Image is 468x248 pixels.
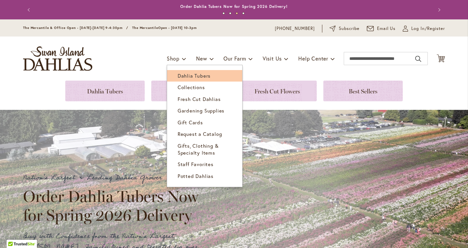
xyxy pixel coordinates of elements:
[275,25,315,32] a: [PHONE_NUMBER]
[178,107,224,114] span: Gardening Supplies
[178,72,211,79] span: Dahlia Tubers
[178,161,214,167] span: Staff Favorites
[411,25,445,32] span: Log In/Register
[263,55,282,62] span: Visit Us
[236,12,238,14] button: 3 of 4
[23,3,36,16] button: Previous
[23,46,92,71] a: store logo
[229,12,231,14] button: 2 of 4
[298,55,328,62] span: Help Center
[178,173,214,179] span: Potted Dahlias
[367,25,396,32] a: Email Us
[178,96,221,102] span: Fresh Cut Dahlias
[196,55,207,62] span: New
[23,172,204,183] p: Nation's Largest & Leading Dahlia Grower
[167,55,180,62] span: Shop
[377,25,396,32] span: Email Us
[178,142,219,156] span: Gifts, Clothing & Specialty Items
[403,25,445,32] a: Log In/Register
[158,26,197,30] span: Open - [DATE] 10-3pm
[222,12,225,14] button: 1 of 4
[23,187,204,224] h2: Order Dahlia Tubers Now for Spring 2026 Delivery
[242,12,245,14] button: 4 of 4
[339,25,360,32] span: Subscribe
[167,117,242,128] a: Gift Cards
[178,131,222,137] span: Request a Catalog
[330,25,360,32] a: Subscribe
[23,26,158,30] span: The Mercantile & Office Open - [DATE]-[DATE] 9-4:30pm / The Mercantile
[180,4,288,9] a: Order Dahlia Tubers Now for Spring 2026 Delivery!
[178,84,205,90] span: Collections
[223,55,246,62] span: Our Farm
[432,3,445,16] button: Next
